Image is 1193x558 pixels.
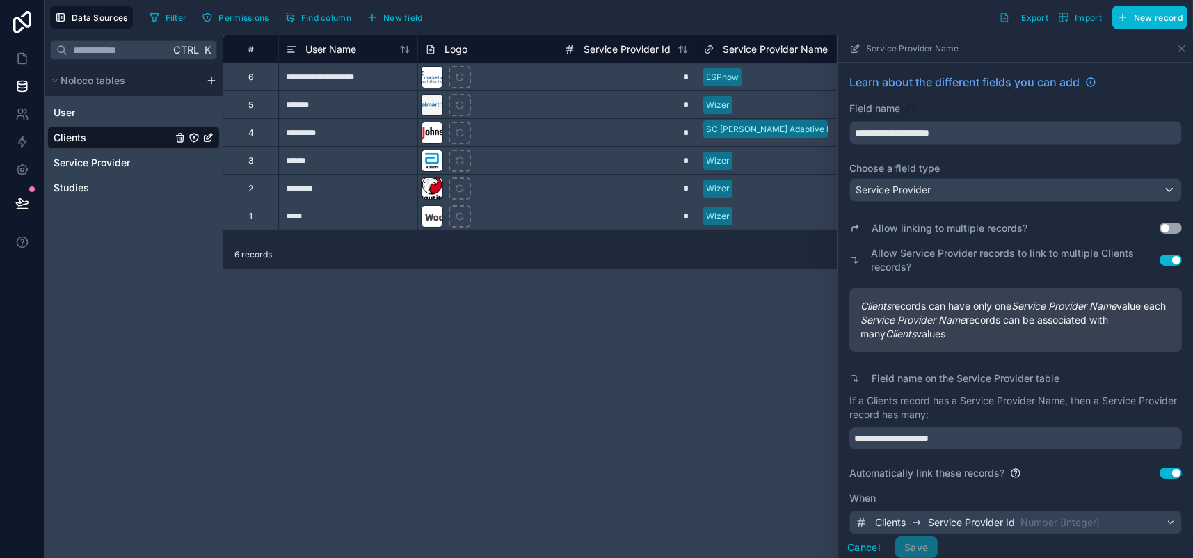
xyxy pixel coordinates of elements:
[301,13,351,23] span: Find column
[1112,6,1187,29] button: New record
[849,511,1182,534] button: ClientsService Provider IdNumber (Integer)
[72,13,128,23] span: Data Sources
[1021,13,1048,23] span: Export
[248,155,253,166] div: 3
[706,71,739,83] div: ESPnow
[849,491,876,505] span: When
[860,313,1171,341] span: records can be associated with many values
[249,211,253,222] div: 1
[872,221,1027,235] label: Allow linking to multiple records?
[362,7,428,28] button: New field
[54,131,86,145] span: Clients
[54,156,172,170] a: Service Provider
[197,7,279,28] a: Permissions
[54,106,172,120] a: User
[54,181,172,195] a: Studies
[54,156,130,170] span: Service Provider
[849,466,1004,480] label: Automatically link these records?
[47,177,220,199] div: Studies
[197,7,273,28] button: Permissions
[866,43,959,54] span: Service Provider Name
[849,178,1182,202] button: Service Provider
[1011,300,1116,312] em: Service Provider Name
[849,394,1182,422] p: If a Clients record has a Service Provider Name, then a Service Provider record has many:
[856,183,931,197] span: Service Provider
[706,123,892,136] div: SC [PERSON_NAME] Adaptive Insights Platform
[849,74,1080,90] span: Learn about the different fields you can add
[61,74,125,88] span: Noloco tables
[928,516,1015,529] span: Service Provider Id
[445,42,467,56] span: Logo
[860,300,891,312] em: Clients
[47,152,220,174] div: Service Provider
[50,6,133,29] button: Data Sources
[723,42,828,56] span: Service Provider Name
[1134,13,1183,23] span: New record
[584,42,671,56] span: Service Provider Id
[860,299,1171,313] span: records can have only one value each
[871,246,1160,274] label: Allow Service Provider records to link to multiple Clients records?
[166,13,187,23] span: Filter
[202,45,212,55] span: K
[54,106,75,120] span: User
[886,328,916,340] em: Clients
[218,13,269,23] span: Permissions
[706,154,730,167] div: Wizer
[172,41,200,58] span: Ctrl
[1053,6,1107,29] button: Import
[305,42,356,56] span: User Name
[383,13,423,23] span: New field
[849,74,1096,90] a: Learn about the different fields you can add
[1107,6,1187,29] a: New record
[872,372,1059,385] label: Field name on the Service Provider table
[849,161,1182,175] label: Choose a field type
[706,182,730,195] div: Wizer
[47,102,220,124] div: User
[280,7,356,28] button: Find column
[248,127,254,138] div: 4
[248,72,253,83] div: 6
[248,99,253,111] div: 5
[994,6,1053,29] button: Export
[706,210,730,223] div: Wizer
[47,71,200,90] button: Noloco tables
[875,516,906,529] span: Clients
[1020,516,1100,529] span: Number (Integer)
[234,44,268,54] div: #
[248,183,253,194] div: 2
[234,249,272,260] span: 6 records
[849,102,900,115] label: Field name
[706,99,730,111] div: Wizer
[1075,13,1102,23] span: Import
[54,131,172,145] a: Clients
[47,127,220,149] div: Clients
[54,181,89,195] span: Studies
[144,7,192,28] button: Filter
[860,314,966,326] em: Service Provider Name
